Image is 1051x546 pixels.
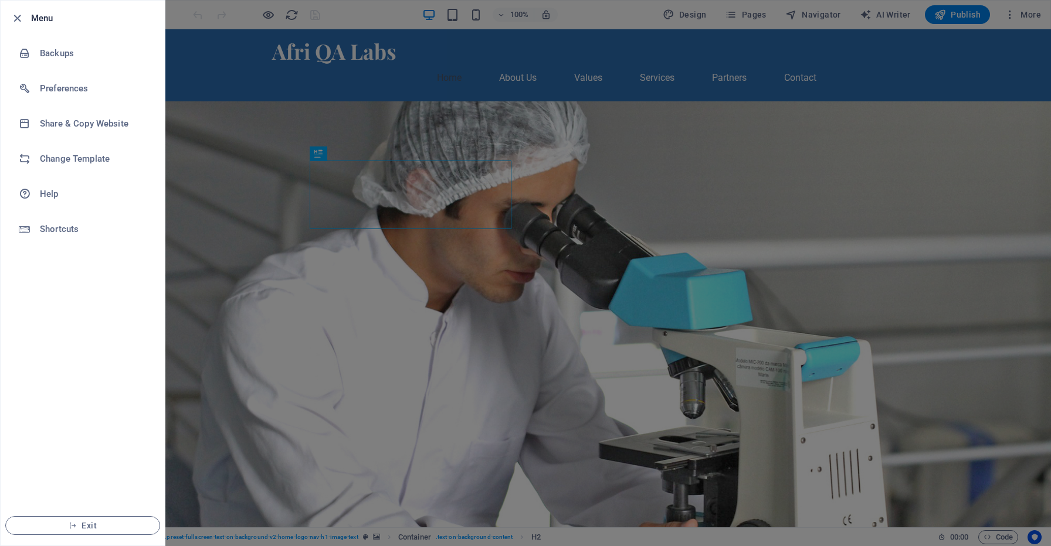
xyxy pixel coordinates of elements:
[40,152,148,166] h6: Change Template
[15,521,150,530] span: Exit
[1,176,165,211] a: Help
[5,516,160,535] button: Exit
[40,222,148,236] h6: Shortcuts
[40,187,148,201] h6: Help
[31,11,155,25] h6: Menu
[40,46,148,60] h6: Backups
[40,117,148,131] h6: Share & Copy Website
[40,81,148,95] h6: Preferences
